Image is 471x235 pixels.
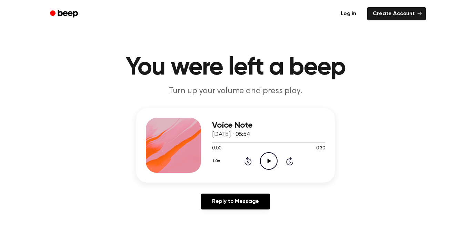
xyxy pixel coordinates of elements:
a: Log in [334,6,363,22]
span: 0:00 [212,145,221,152]
h3: Voice Note [212,121,325,130]
a: Reply to Message [201,194,270,209]
h1: You were left a beep [59,55,412,80]
a: Create Account [367,7,426,20]
span: [DATE] · 08:54 [212,131,250,138]
span: 0:30 [316,145,325,152]
a: Beep [45,7,84,21]
p: Turn up your volume and press play. [103,86,368,97]
button: 1.0x [212,155,222,167]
